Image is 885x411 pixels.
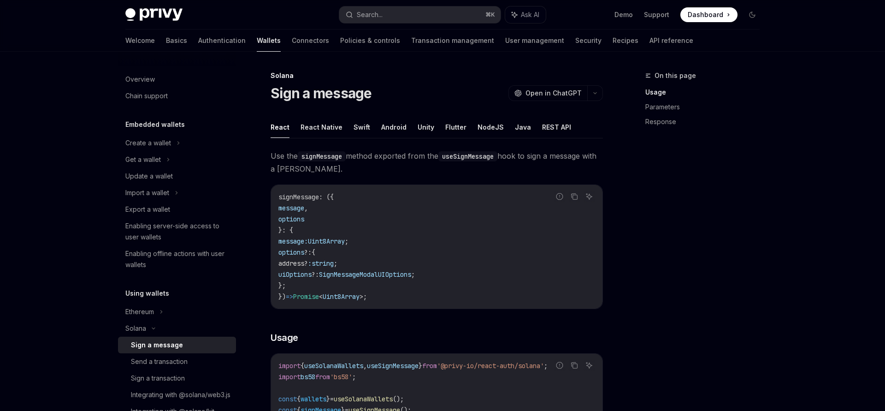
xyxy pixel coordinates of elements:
a: Enabling server-side access to user wallets [118,218,236,245]
div: Update a wallet [125,171,173,182]
a: Sign a transaction [118,370,236,387]
a: Security [575,30,602,52]
a: Chain support [118,88,236,104]
div: Search... [357,9,383,20]
span: : ({ [319,193,334,201]
div: Enabling server-side access to user wallets [125,220,230,243]
span: bs58 [301,373,315,381]
span: ; [544,362,548,370]
button: Ask AI [583,359,595,371]
h5: Embedded wallets [125,119,185,130]
div: Create a wallet [125,137,171,149]
span: Dashboard [688,10,723,19]
button: Toggle dark mode [745,7,760,22]
span: useSolanaWallets [304,362,363,370]
span: }) [278,292,286,301]
span: ; [411,270,415,279]
span: ; [352,373,356,381]
span: On this page [655,70,696,81]
span: address? [278,259,308,268]
button: Report incorrect code [554,191,566,203]
button: Swift [354,116,370,138]
span: => [286,292,293,301]
span: from [315,373,330,381]
span: useSignMessage [367,362,419,370]
div: Chain support [125,90,168,101]
a: Basics [166,30,187,52]
span: message [278,204,304,212]
span: '@privy-io/react-auth/solana' [437,362,544,370]
button: React Native [301,116,342,138]
div: Get a wallet [125,154,161,165]
div: Solana [125,323,146,334]
div: Overview [125,74,155,85]
span: Open in ChatGPT [525,89,582,98]
span: ; [363,292,367,301]
img: dark logo [125,8,183,21]
a: Connectors [292,30,329,52]
span: Promise [293,292,319,301]
span: ⌘ K [485,11,495,18]
span: }: { [278,226,293,234]
code: useSignMessage [438,151,497,161]
span: import [278,362,301,370]
span: , [304,204,308,212]
span: < [319,292,323,301]
span: ?: [304,248,312,256]
a: Parameters [645,100,767,114]
span: Use the method exported from the hook to sign a message with a [PERSON_NAME]. [271,149,603,175]
div: Sign a transaction [131,373,185,384]
div: Integrating with @solana/web3.js [131,389,230,400]
a: Authentication [198,30,246,52]
span: message: [278,237,308,245]
span: SignMessageModalUIOptions [319,270,411,279]
a: User management [505,30,564,52]
h5: Using wallets [125,288,169,299]
span: from [422,362,437,370]
a: Policies & controls [340,30,400,52]
span: options [278,248,304,256]
a: Export a wallet [118,201,236,218]
a: Response [645,114,767,129]
span: { [301,362,304,370]
div: Ethereum [125,306,154,317]
a: Usage [645,85,767,100]
span: import [278,373,301,381]
span: uiOptions [278,270,312,279]
button: Unity [418,116,434,138]
span: { [297,395,301,403]
span: ; [334,259,337,268]
button: Ask AI [583,191,595,203]
span: } [419,362,422,370]
span: : [308,259,312,268]
button: Flutter [445,116,466,138]
span: wallets [301,395,326,403]
a: Send a transaction [118,353,236,370]
button: Report incorrect code [554,359,566,371]
button: Ask AI [505,6,546,23]
span: { [312,248,315,256]
span: }; [278,281,286,290]
div: Import a wallet [125,187,169,198]
h1: Sign a message [271,85,372,101]
span: = [330,395,334,403]
button: REST API [542,116,571,138]
a: Overview [118,71,236,88]
a: Update a wallet [118,168,236,185]
button: Android [381,116,407,138]
div: Enabling offline actions with user wallets [125,248,230,270]
a: Wallets [257,30,281,52]
button: Open in ChatGPT [508,85,587,101]
span: Ask AI [521,10,539,19]
span: options [278,215,304,223]
span: useSolanaWallets [334,395,393,403]
a: Recipes [613,30,638,52]
span: } [326,395,330,403]
a: Support [644,10,669,19]
button: NodeJS [478,116,504,138]
a: Welcome [125,30,155,52]
a: API reference [649,30,693,52]
div: Sign a message [131,340,183,351]
div: Solana [271,71,603,80]
button: Java [515,116,531,138]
